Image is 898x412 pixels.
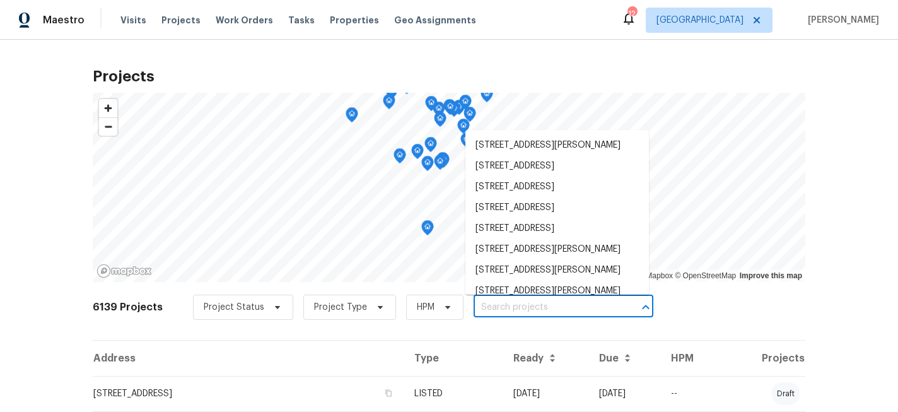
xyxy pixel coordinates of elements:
td: -- [661,376,718,411]
button: Copy Address [383,387,394,399]
span: Maestro [43,14,85,26]
td: [DATE] [589,376,660,411]
span: Work Orders [216,14,273,26]
div: Map marker [443,99,456,119]
div: Map marker [457,119,470,138]
span: Tasks [288,16,315,25]
div: Map marker [434,155,446,174]
a: OpenStreetMap [675,271,736,280]
div: Map marker [421,220,434,240]
a: Improve this map [740,271,802,280]
h2: 6139 Projects [93,301,163,314]
th: Due [589,341,660,376]
li: [STREET_ADDRESS] [465,197,649,218]
span: HPM [417,301,434,314]
div: Map marker [424,137,437,156]
span: Geo Assignments [394,14,476,26]
td: [STREET_ADDRESS] [93,376,404,411]
div: Map marker [460,132,473,152]
input: Search projects [474,298,618,317]
div: draft [772,382,800,405]
div: Map marker [421,156,434,175]
div: Map marker [411,144,424,163]
div: Map marker [425,96,438,115]
button: Zoom out [99,117,117,136]
div: Map marker [459,95,472,114]
div: 12 [627,8,636,20]
td: LISTED [404,376,503,411]
div: Map marker [434,112,446,131]
a: Mapbox [638,271,673,280]
h2: Projects [93,70,805,83]
span: Project Type [314,301,367,314]
div: Map marker [383,94,395,114]
th: Address [93,341,404,376]
button: Zoom in [99,99,117,117]
li: [STREET_ADDRESS] [465,156,649,177]
th: Projects [718,341,805,376]
a: Mapbox homepage [96,264,152,278]
div: Map marker [437,153,450,172]
li: [STREET_ADDRESS] [465,177,649,197]
span: [GEOGRAPHIC_DATA] [656,14,743,26]
li: [STREET_ADDRESS][PERSON_NAME] [465,260,649,281]
div: Map marker [481,87,493,107]
div: Map marker [433,102,445,121]
li: [STREET_ADDRESS] [465,218,649,239]
span: Visits [120,14,146,26]
div: Map marker [464,107,476,126]
th: Type [404,341,503,376]
th: Ready [503,341,589,376]
li: [STREET_ADDRESS][PERSON_NAME] [465,239,649,260]
canvas: Map [93,93,805,282]
div: Map marker [346,107,358,127]
span: Properties [330,14,379,26]
span: [PERSON_NAME] [803,14,879,26]
td: [DATE] [503,376,589,411]
div: Map marker [444,100,457,119]
div: Map marker [436,152,449,172]
span: Project Status [204,301,264,314]
div: Map marker [394,148,406,168]
button: Close [637,298,655,316]
th: HPM [661,341,718,376]
li: [STREET_ADDRESS][PERSON_NAME] [465,281,649,302]
li: [STREET_ADDRESS][PERSON_NAME] [465,135,649,156]
span: Projects [161,14,201,26]
span: Zoom out [99,118,117,136]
